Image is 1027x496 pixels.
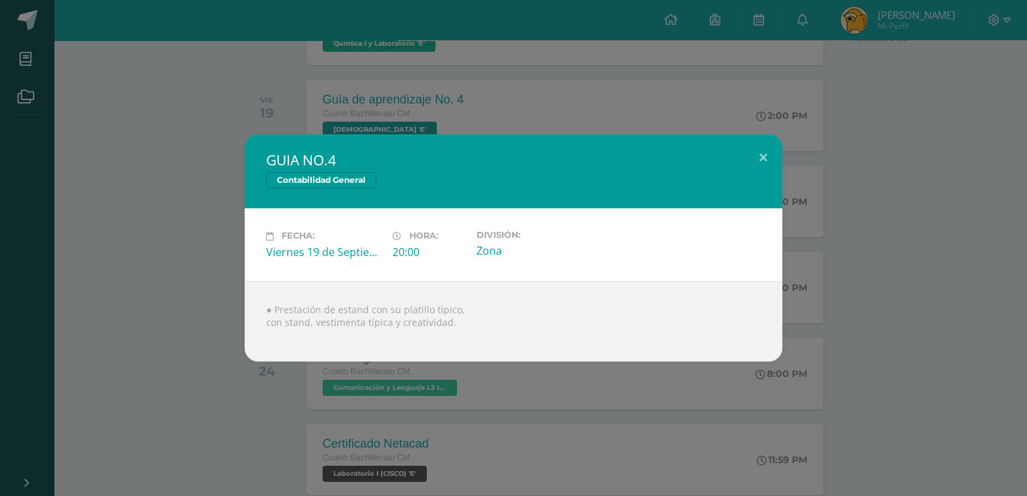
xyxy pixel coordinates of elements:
div: ● Prestación de estand con su platillo típico, con stand, vestimenta típica y creatividad. [245,281,782,362]
div: Viernes 19 de Septiembre [266,245,382,259]
button: Close (Esc) [744,134,782,180]
h2: GUIA NO.4 [266,151,761,169]
span: Fecha: [282,231,315,241]
span: Contabilidad General [266,172,376,188]
label: División: [477,230,592,240]
div: 20:00 [393,245,466,259]
div: Zona [477,243,592,258]
span: Hora: [409,231,438,241]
